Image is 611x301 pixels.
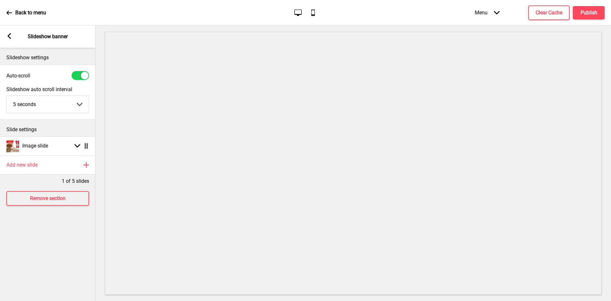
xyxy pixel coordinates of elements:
label: Auto-scroll [6,73,30,79]
label: Slideshow auto scroll interval [6,86,89,92]
h4: Publish [580,9,597,16]
h4: Clear Cache [536,9,562,16]
h4: Remove section [30,195,66,202]
p: Back to menu [15,9,46,16]
button: Publish [573,6,605,19]
p: Slideshow settings [6,54,89,61]
p: Slideshow banner [28,33,68,40]
div: Menu [468,3,506,22]
h4: Add new slide [6,161,38,168]
button: Clear Cache [528,5,570,20]
button: Remove section [6,191,89,206]
p: 1 of 5 slides [62,178,89,185]
h4: Image slide [22,142,48,149]
p: Slide settings [6,126,89,133]
a: Back to menu [6,4,46,21]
